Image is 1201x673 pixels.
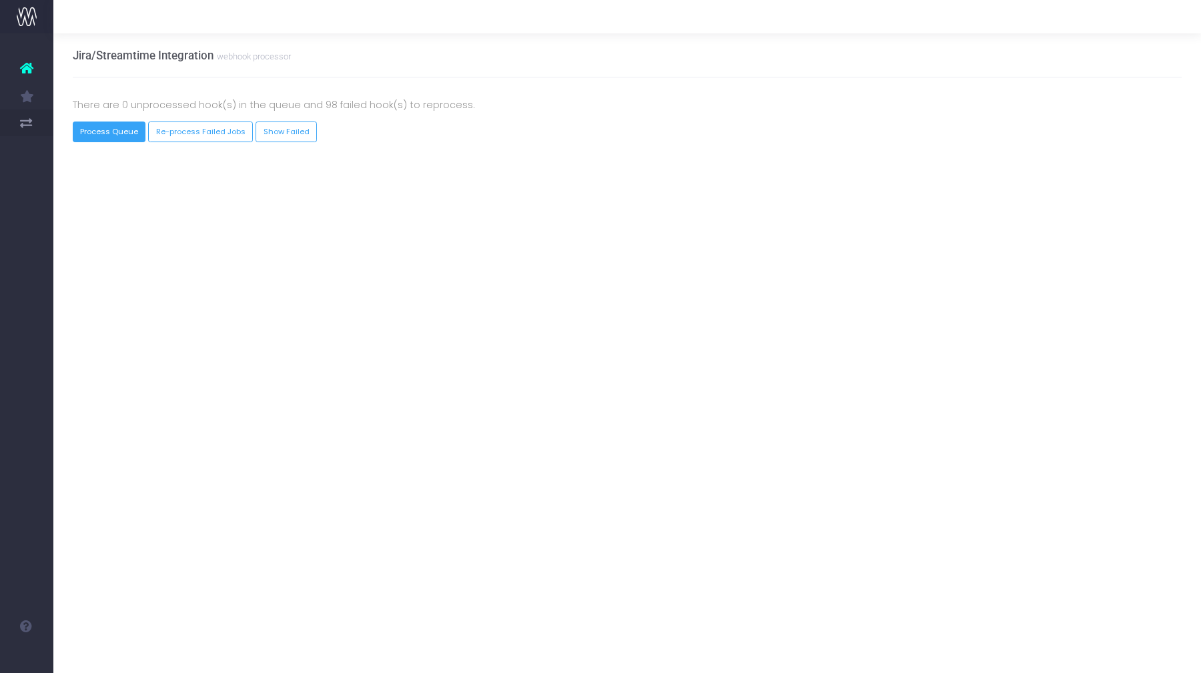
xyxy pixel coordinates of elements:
[73,97,1182,113] p: There are 0 unprocessed hook(s) in the queue and 98 failed hook(s) to reprocess.
[214,49,291,62] small: webhook processor
[148,122,253,142] button: Re-process Failed Jobs
[17,646,37,666] img: images/default_profile_image.png
[256,122,317,142] a: Show Failed
[73,122,146,142] button: Process Queue
[73,49,291,62] h3: Jira/Streamtime Integration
